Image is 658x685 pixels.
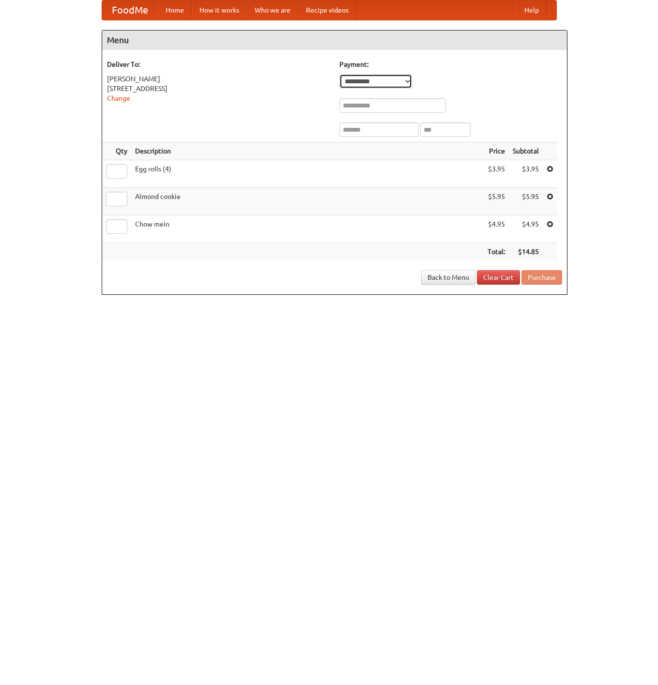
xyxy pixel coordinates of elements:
th: Description [131,142,484,160]
div: [STREET_ADDRESS] [107,84,330,93]
div: [PERSON_NAME] [107,74,330,84]
a: Recipe videos [298,0,356,20]
td: Almond cookie [131,188,484,215]
h4: Menu [102,30,567,50]
a: Home [158,0,192,20]
th: $14.85 [509,243,543,261]
td: $5.95 [509,188,543,215]
td: $5.95 [484,188,509,215]
td: Chow mein [131,215,484,243]
th: Total: [484,243,509,261]
a: Back to Menu [421,270,475,285]
th: Qty [102,142,131,160]
td: $3.95 [484,160,509,188]
th: Price [484,142,509,160]
a: Change [107,94,130,102]
td: $3.95 [509,160,543,188]
a: Clear Cart [477,270,520,285]
button: Purchase [521,270,562,285]
a: Who we are [247,0,298,20]
td: $4.95 [509,215,543,243]
a: How it works [192,0,247,20]
a: FoodMe [102,0,158,20]
h5: Deliver To: [107,60,330,69]
td: $4.95 [484,215,509,243]
h5: Payment: [339,60,562,69]
th: Subtotal [509,142,543,160]
td: Egg rolls (4) [131,160,484,188]
a: Help [517,0,547,20]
